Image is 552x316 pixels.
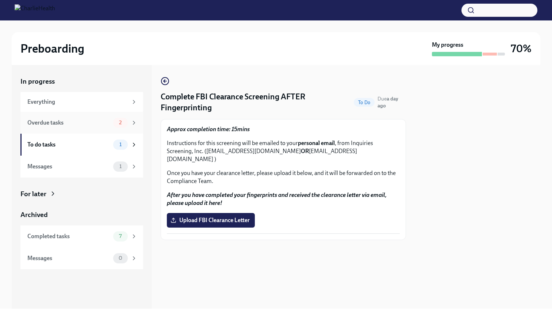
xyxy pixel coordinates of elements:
[114,255,127,261] span: 0
[167,139,400,163] p: Instructions for this screening will be emailed to your , from Inquiries Screening, Inc. ([EMAIL_...
[167,169,400,185] p: Once you have your clearance letter, please upload it below, and it will be forwarded on to the C...
[298,140,335,146] strong: personal email
[15,4,55,16] img: CharlieHealth
[115,120,126,125] span: 2
[115,164,126,169] span: 1
[20,225,143,247] a: Completed tasks7
[20,189,143,199] a: For later
[20,189,46,199] div: For later
[377,96,398,109] strong: a day ago
[115,233,126,239] span: 7
[377,95,406,109] span: August 17th, 2025 08:00
[511,42,532,55] h3: 70%
[432,41,463,49] strong: My progress
[20,77,143,86] a: In progress
[167,126,250,133] strong: Approx completion time: 15mins
[27,119,110,127] div: Overdue tasks
[20,112,143,134] a: Overdue tasks2
[301,148,309,155] strong: OR
[167,213,255,228] label: Upload FBI Clearance Letter
[20,247,143,269] a: Messages0
[27,232,110,240] div: Completed tasks
[20,92,143,112] a: Everything
[115,142,126,147] span: 1
[354,100,375,105] span: To Do
[27,98,128,106] div: Everything
[27,254,110,262] div: Messages
[20,41,84,56] h2: Preboarding
[167,191,387,206] strong: After you have completed your fingerprints and received the clearance letter via email, please up...
[161,91,351,113] h4: Complete FBI Clearance Screening AFTER Fingerprinting
[20,134,143,156] a: To do tasks1
[20,156,143,178] a: Messages1
[27,141,110,149] div: To do tasks
[172,217,250,224] span: Upload FBI Clearance Letter
[27,163,110,171] div: Messages
[20,210,143,220] a: Archived
[377,96,398,109] span: Due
